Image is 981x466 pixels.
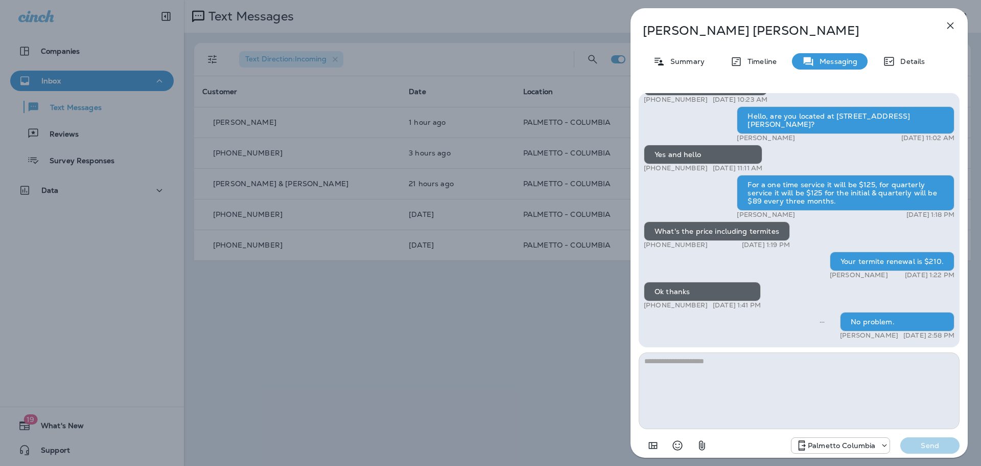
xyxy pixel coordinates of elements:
div: What's the price including termites [644,221,790,241]
p: [PERSON_NAME] [737,134,795,142]
div: Hello, are you located at [STREET_ADDRESS][PERSON_NAME]? [737,106,954,134]
p: Palmetto Columbia [808,441,875,450]
div: Ok thanks [644,282,761,301]
p: [PERSON_NAME] [830,271,888,279]
div: For a one time service it will be $125, for quarterly service it will be $125 for the initial & q... [737,175,954,211]
p: Details [895,57,925,65]
p: [DATE] 1:22 PM [905,271,954,279]
button: Select an emoji [667,435,688,456]
p: Messaging [814,57,857,65]
p: [DATE] 1:41 PM [713,301,761,309]
div: Yes and hello [644,145,762,164]
p: [DATE] 11:11 AM [713,164,762,172]
span: Sent [820,317,825,326]
p: [PHONE_NUMBER] [644,241,708,249]
div: Your termite renewal is $210. [830,252,954,271]
p: [PERSON_NAME] [737,211,795,219]
p: [PHONE_NUMBER] [644,96,708,104]
p: [PHONE_NUMBER] [644,164,708,172]
p: [DATE] 11:02 AM [901,134,954,142]
p: [DATE] 1:18 PM [906,211,954,219]
p: [DATE] 10:23 AM [713,96,767,104]
p: Summary [665,57,705,65]
p: [PHONE_NUMBER] [644,301,708,309]
p: [PERSON_NAME] [840,331,898,340]
div: +1 (803) 233-5290 [791,439,890,452]
p: [PERSON_NAME] [PERSON_NAME] [643,24,922,38]
button: Add in a premade template [643,435,663,456]
p: [DATE] 1:19 PM [742,241,790,249]
p: [DATE] 2:58 PM [903,331,954,340]
div: No problem. [840,312,954,331]
p: Timeline [742,57,777,65]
